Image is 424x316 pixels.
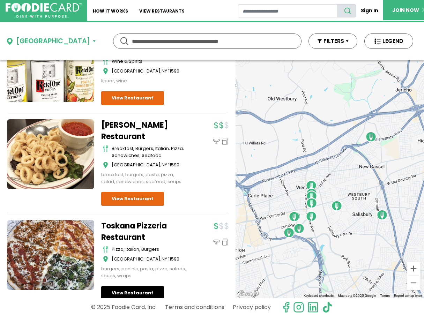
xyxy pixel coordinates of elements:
button: LEGEND [364,33,413,49]
div: AG Steakhouse [293,223,305,234]
div: , [112,68,188,75]
div: Marco Polo's [365,131,377,142]
span: [GEOGRAPHIC_DATA] [112,161,161,168]
span: [GEOGRAPHIC_DATA] [112,256,161,262]
div: 5 de Mayo Mexican Restaurant [331,200,342,211]
div: Cena081 [306,197,317,209]
div: burgers, paninis, pasta, pizza, salads, soups, wraps [101,265,188,279]
div: [GEOGRAPHIC_DATA] [16,36,90,46]
img: map_icon.svg [103,161,108,168]
a: Sign In [356,4,383,17]
div: Casa di Fratelli [290,211,301,222]
input: restaurant search [238,4,338,17]
div: Monroe's Restaurant [306,188,317,199]
img: cutlery_icon.svg [103,145,108,152]
img: linkedin.svg [307,302,319,313]
span: NY [162,256,167,262]
button: [GEOGRAPHIC_DATA] [7,36,96,46]
div: , [112,256,188,263]
img: dinein_icon.svg [213,239,220,246]
a: View Restaurant [101,192,164,206]
img: pickup_icon.svg [222,138,229,145]
div: Taste Greek Grill - Westbury [306,211,317,222]
img: FoodieCard; Eat, Drink, Save, Donate [6,3,82,18]
img: cutlery_icon.svg [103,246,108,253]
span: Map data ©2025 Google [338,294,376,298]
svg: check us out on facebook [281,302,292,313]
a: Terms [380,294,390,298]
p: © 2025 Foodie Card, Inc. [91,301,157,313]
a: Privacy policy [233,301,271,313]
img: map_icon.svg [103,256,108,263]
img: map_icon.svg [103,68,108,75]
img: dinein_icon.svg [213,138,220,145]
img: pickup_icon.svg [222,239,229,246]
a: Open this area in Google Maps (opens a new window) [237,289,260,298]
button: Zoom in [407,262,421,276]
a: View Restaurant [101,286,164,300]
div: Pizza, Italian, Burgers [112,246,188,253]
button: Zoom out [407,276,421,290]
div: Ristorante Venere [377,209,388,220]
button: FILTERS [308,33,357,49]
span: 11590 [168,68,179,74]
div: wine & spirits [112,58,188,65]
a: Report a map error [394,294,422,298]
a: View Restaurant [101,91,164,105]
div: Toskana Pizzeria Restaurant [306,190,317,202]
a: Toskana Pizzeria Restaurant [101,220,188,243]
img: Google [237,289,260,298]
div: breakfast, burgers, pasta, pizza, salad, sandwiches, seafood, soups [101,171,188,185]
span: 11590 [168,161,179,168]
a: Terms and conditions [165,301,224,313]
a: [PERSON_NAME] Restaurant [101,119,188,142]
button: search [337,4,356,17]
span: 11590 [168,256,179,262]
img: cutlery_icon.svg [103,58,108,65]
span: [GEOGRAPHIC_DATA] [112,68,161,74]
div: breakfast, burgers, italian, pizza, sandwiches, seafood [112,145,188,159]
div: City Cellar [283,227,295,238]
span: NY [162,161,167,168]
img: tiktok.svg [322,302,333,313]
div: , [112,161,188,168]
button: Keyboard shortcuts [304,293,334,298]
div: Bango - Westbury [289,211,300,222]
div: liquor, wine [101,77,188,84]
div: Lauren's Liquors [306,180,317,191]
span: NY [162,68,167,74]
